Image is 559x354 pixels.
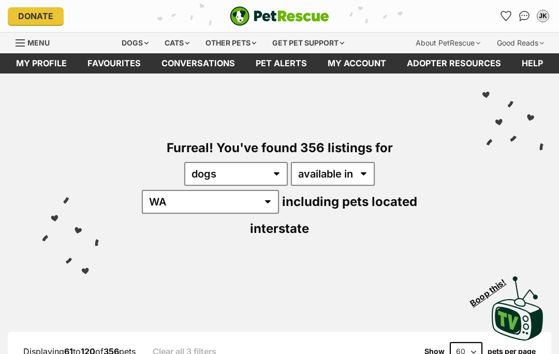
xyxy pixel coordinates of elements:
span: including pets located interstate [250,194,417,236]
div: Dogs [114,33,156,53]
a: PetRescue [230,6,329,26]
a: Adopter resources [396,53,511,73]
span: Boop this! [468,271,516,308]
a: Boop this! [492,267,543,343]
div: About PetRescue [408,33,488,53]
a: My account [317,53,396,73]
div: Cats [157,33,197,53]
img: chat-41dd97257d64d25036548639549fe6c8038ab92f7586957e7f3b1b290dea8141.svg [519,11,530,21]
a: Help [511,53,553,73]
span: Furreal! You've found 356 listings for [167,140,393,155]
div: Get pet support [265,33,351,53]
span: Menu [27,38,50,47]
div: JK [538,11,548,21]
img: logo-e224e6f780fb5917bec1dbf3a21bbac754714ae5b6737aabdf751b685950b380.svg [230,6,329,26]
button: My account [535,8,551,24]
a: My profile [6,53,77,73]
a: conversations [151,53,245,73]
a: Favourites [77,53,151,73]
img: PetRescue TV logo [492,276,543,341]
div: Other pets [198,33,263,53]
ul: Account quick links [497,8,551,24]
a: Menu [16,33,57,51]
a: Favourites [497,8,514,24]
div: Good Reads [490,33,551,53]
a: Pet alerts [245,53,317,73]
a: Donate [8,7,64,25]
a: Conversations [516,8,533,24]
